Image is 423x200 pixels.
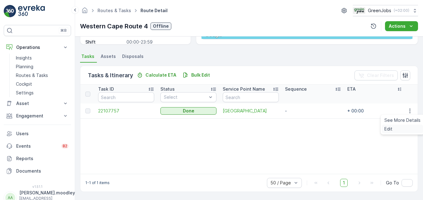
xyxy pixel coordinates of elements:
p: Asset [16,100,59,107]
span: Go To [386,180,399,186]
a: Events82 [4,140,71,152]
button: Offline [150,22,171,30]
p: Offline [153,23,169,29]
p: Clear Filters [367,72,394,79]
span: Assets [101,53,116,60]
img: Green_Jobs_Logo.png [353,7,365,14]
p: Actions [389,23,406,29]
img: logo [4,5,16,17]
span: Disposals [122,53,144,60]
p: [PERSON_NAME].moodley [19,190,75,196]
p: GreenJobs [368,7,391,14]
p: Insights [16,55,32,61]
input: Search [223,92,279,102]
p: Documents [16,168,69,174]
p: Calculate ETA [145,72,176,78]
p: Cockpit [16,81,32,87]
button: Bulk Edit [180,71,212,79]
a: Planning [13,62,71,71]
button: Asset [4,97,71,110]
p: ETA [347,86,356,92]
span: 1 [340,179,348,187]
span: v 1.51.1 [4,185,71,188]
input: Search [98,92,154,102]
a: See More Details [382,116,423,125]
p: Settings [16,90,34,96]
a: Users [4,127,71,140]
p: Users [16,131,69,137]
p: 82 [63,144,67,149]
span: Route Detail [139,7,169,14]
p: Western Cape Route 4 [80,21,148,31]
p: Events [16,143,58,149]
span: Edit [384,126,392,132]
a: Settings [13,88,71,97]
p: Bulk Edit [191,72,210,78]
a: Homepage [81,9,88,15]
p: 00:00-23:59 [126,39,184,45]
p: Sequence [285,86,307,92]
p: Done [183,108,194,114]
p: Planning [16,64,33,70]
p: Status [160,86,175,92]
button: Clear Filters [354,70,398,80]
a: Documents [4,165,71,177]
a: Cape Point Vineyards [223,108,279,114]
div: Toggle Row Selected [85,108,90,113]
p: Task ID [98,86,114,92]
td: + 00:00 [344,103,406,118]
button: Actions [385,21,418,31]
button: Calculate ETA [134,71,179,79]
td: - [282,103,344,118]
p: Service Point Name [223,86,265,92]
p: Tasks & Itinerary [88,71,133,80]
button: Engagement [4,110,71,122]
p: ⌘B [60,28,67,33]
a: Routes & Tasks [97,8,131,13]
button: Operations [4,41,71,54]
button: GreenJobs(+02:00) [353,5,418,16]
p: Shift [85,39,124,45]
span: See More Details [384,117,421,123]
p: Engagement [16,113,59,119]
a: Cockpit [13,80,71,88]
button: Done [160,107,216,115]
p: Select [164,94,207,100]
a: Insights [13,54,71,62]
img: logo_light-DOdMpM7g.png [18,5,45,17]
p: ( +02:00 ) [394,8,409,13]
a: Reports [4,152,71,165]
span: [GEOGRAPHIC_DATA] [223,108,279,114]
p: Operations [16,44,59,50]
a: 22107757 [98,108,154,114]
p: Routes & Tasks [16,72,48,79]
p: Reports [16,155,69,162]
a: Routes & Tasks [13,71,71,80]
p: 1-1 of 1 items [85,180,110,185]
span: Tasks [81,53,94,60]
